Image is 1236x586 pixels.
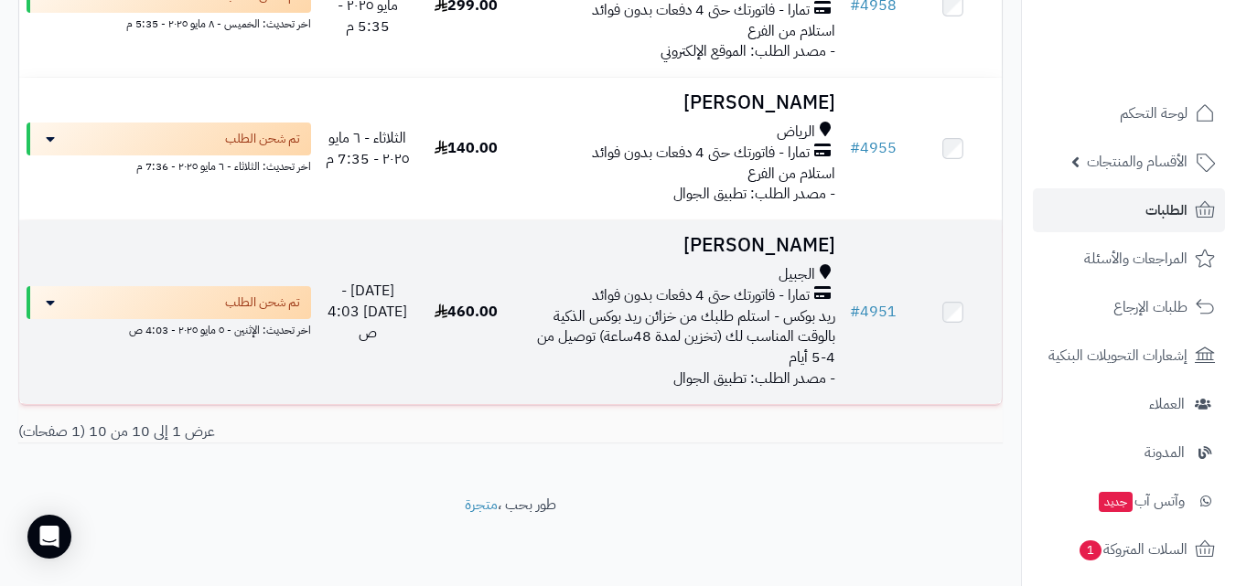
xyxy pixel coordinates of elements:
[328,280,407,344] span: [DATE] - [DATE] 4:03 ص
[850,137,860,159] span: #
[850,301,860,323] span: #
[747,20,835,42] span: استلام من الفرع
[1084,246,1188,272] span: المراجعات والأسئلة
[27,155,311,175] div: اخر تحديث: الثلاثاء - ٦ مايو ٢٠٢٥ - 7:36 م
[515,78,843,219] td: - مصدر الطلب: تطبيق الجوال
[465,494,498,516] a: متجرة
[1078,537,1188,562] span: السلات المتروكة
[1033,527,1225,571] a: السلات المتروكة1
[592,143,810,164] span: تمارا - فاتورتك حتى 4 دفعات بدون فوائد
[1099,492,1133,512] span: جديد
[1033,431,1225,474] a: المدونة
[1113,294,1188,320] span: طلبات الإرجاع
[225,130,300,148] span: تم شحن الطلب
[27,319,311,338] div: اخر تحديث: الإثنين - ٥ مايو ٢٠٢٥ - 4:03 ص
[1079,539,1102,561] span: 1
[1033,334,1225,378] a: إشعارات التحويلات البنكية
[1033,91,1225,135] a: لوحة التحكم
[1033,479,1225,523] a: وآتس آبجديد
[1033,382,1225,426] a: العملاء
[326,127,409,170] span: الثلاثاء - ٦ مايو ٢٠٢٥ - 7:35 م
[5,421,511,442] div: عرض 1 إلى 10 من 10 (1 صفحات)
[1149,391,1185,417] span: العملاء
[522,235,835,256] h3: [PERSON_NAME]
[27,515,71,559] div: Open Intercom Messenger
[1033,237,1225,281] a: المراجعات والأسئلة
[1033,285,1225,329] a: طلبات الإرجاع
[850,301,897,323] a: #4951
[592,285,810,306] span: تمارا - فاتورتك حتى 4 دفعات بدون فوائد
[537,305,835,369] span: ريد بوكس - استلم طلبك من خزائن ريد بوكس الذكية بالوقت المناسب لك (تخزين لمدة 48ساعة) توصيل من 4-5...
[435,301,498,323] span: 460.00
[1033,188,1225,232] a: الطلبات
[850,137,897,159] a: #4955
[515,220,843,404] td: - مصدر الطلب: تطبيق الجوال
[1145,197,1188,223] span: الطلبات
[1120,101,1188,126] span: لوحة التحكم
[1145,440,1185,465] span: المدونة
[1048,343,1188,368] span: إشعارات التحويلات البنكية
[225,293,300,312] span: تم شحن الطلب
[1097,488,1185,514] span: وآتس آب
[522,92,835,113] h3: [PERSON_NAME]
[27,13,311,32] div: اخر تحديث: الخميس - ٨ مايو ٢٠٢٥ - 5:35 م
[1112,14,1219,52] img: logo-2.png
[1087,149,1188,175] span: الأقسام والمنتجات
[779,264,815,285] span: الجبيل
[747,163,835,185] span: استلام من الفرع
[435,137,498,159] span: 140.00
[777,122,815,143] span: الرياض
